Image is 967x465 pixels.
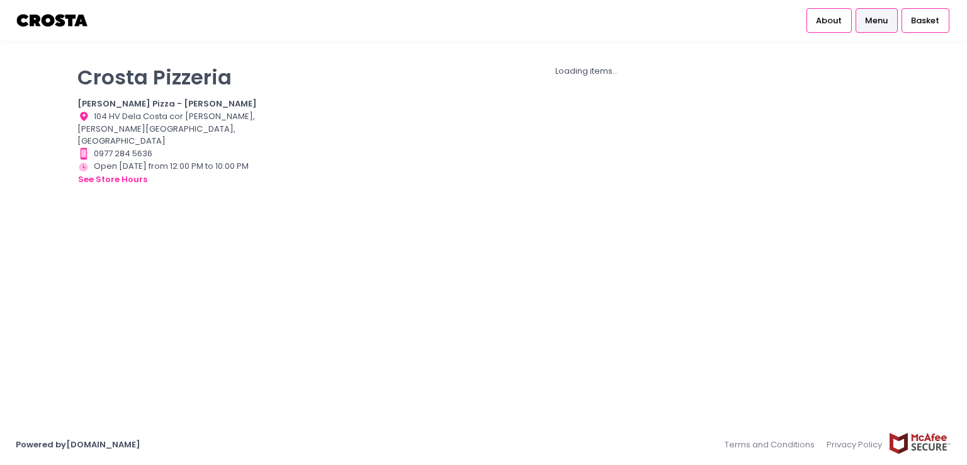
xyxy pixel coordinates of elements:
[77,173,148,187] button: see store hours
[16,9,89,32] img: logo
[856,8,898,32] a: Menu
[806,8,852,32] a: About
[725,432,821,457] a: Terms and Conditions
[911,14,939,27] span: Basket
[77,65,269,89] p: Crosta Pizzeria
[77,160,269,187] div: Open [DATE] from 12:00 PM to 10:00 PM
[285,65,890,77] div: Loading items...
[888,432,951,454] img: mcafee-secure
[816,14,842,27] span: About
[77,110,269,147] div: 104 HV Dela Costa cor [PERSON_NAME], [PERSON_NAME][GEOGRAPHIC_DATA], [GEOGRAPHIC_DATA]
[865,14,888,27] span: Menu
[821,432,889,457] a: Privacy Policy
[77,98,257,110] b: [PERSON_NAME] Pizza - [PERSON_NAME]
[77,147,269,160] div: 0977 284 5636
[16,439,140,451] a: Powered by[DOMAIN_NAME]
